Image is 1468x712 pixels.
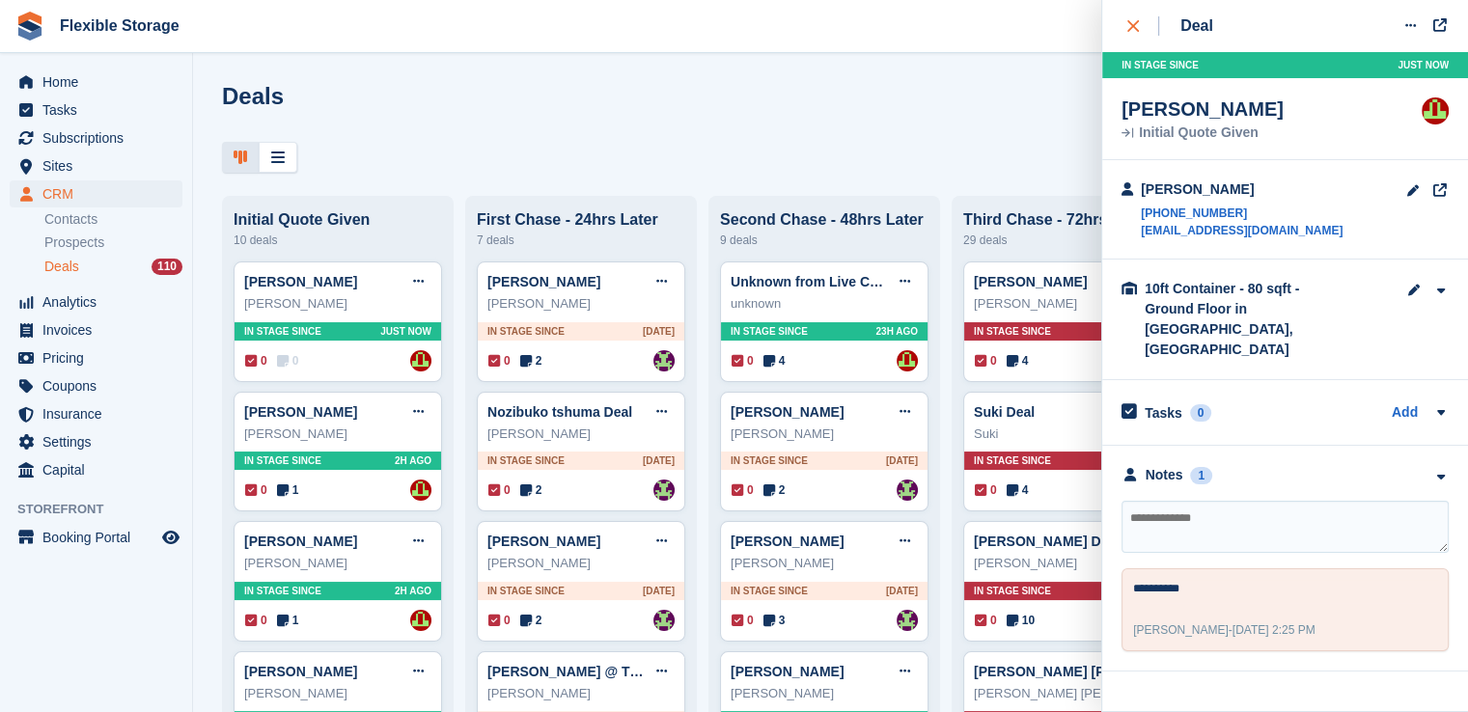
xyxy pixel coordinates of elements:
[410,350,431,371] img: David Jones
[487,684,675,703] div: [PERSON_NAME]
[277,352,299,370] span: 0
[10,316,182,343] a: menu
[244,534,357,549] a: [PERSON_NAME]
[245,612,267,629] span: 0
[234,229,442,252] div: 10 deals
[974,664,1236,679] a: [PERSON_NAME] [PERSON_NAME] Deal
[395,584,431,598] span: 2H AGO
[42,400,158,427] span: Insurance
[44,233,182,253] a: Prospects
[44,257,182,277] a: Deals 110
[277,481,299,499] span: 1
[520,352,542,370] span: 2
[1422,97,1449,124] img: David Jones
[720,229,928,252] div: 9 deals
[244,453,321,468] span: In stage since
[886,584,918,598] span: [DATE]
[1122,58,1199,72] span: In stage since
[42,428,158,455] span: Settings
[732,481,754,499] span: 0
[44,258,79,276] span: Deals
[886,453,918,468] span: [DATE]
[42,316,158,343] span: Invoices
[244,664,357,679] a: [PERSON_NAME]
[1133,621,1316,639] div: -
[42,96,158,123] span: Tasks
[974,274,1087,289] a: [PERSON_NAME]
[1233,623,1316,637] span: [DATE] 2:25 PM
[10,456,182,483] a: menu
[42,288,158,315] span: Analytics
[653,350,675,371] img: Rachael Fisher
[10,288,182,315] a: menu
[487,294,675,314] div: [PERSON_NAME]
[10,152,182,179] a: menu
[963,211,1172,229] div: Third Chase - 72hrs Later
[897,350,918,371] img: David Jones
[10,400,182,427] a: menu
[974,453,1051,468] span: In stage since
[643,453,675,468] span: [DATE]
[410,610,431,631] img: David Jones
[42,180,158,207] span: CRM
[44,233,104,252] span: Prospects
[477,211,685,229] div: First Chase - 24hrs Later
[487,534,600,549] a: [PERSON_NAME]
[897,610,918,631] img: Rachael Fisher
[731,684,918,703] div: [PERSON_NAME]
[643,324,675,339] span: [DATE]
[42,68,158,96] span: Home
[42,124,158,151] span: Subscriptions
[875,324,918,339] span: 23H AGO
[17,500,192,519] span: Storefront
[653,610,675,631] a: Rachael Fisher
[1007,612,1035,629] span: 10
[487,554,675,573] div: [PERSON_NAME]
[763,612,786,629] span: 3
[244,294,431,314] div: [PERSON_NAME]
[1146,465,1183,485] div: Notes
[1398,58,1449,72] span: Just now
[244,584,321,598] span: In stage since
[975,352,997,370] span: 0
[731,453,808,468] span: In stage since
[1007,481,1029,499] span: 4
[10,180,182,207] a: menu
[52,10,187,41] a: Flexible Storage
[277,612,299,629] span: 1
[42,524,158,551] span: Booking Portal
[653,479,675,501] img: Rachael Fisher
[763,481,786,499] span: 2
[975,612,997,629] span: 0
[643,584,675,598] span: [DATE]
[488,612,511,629] span: 0
[1141,205,1343,222] a: [PHONE_NUMBER]
[1392,402,1418,424] a: Add
[487,404,632,420] a: Nozibuko tshuma Deal
[520,481,542,499] span: 2
[410,479,431,501] img: David Jones
[974,584,1051,598] span: In stage since
[731,664,844,679] a: [PERSON_NAME]
[1133,623,1229,637] span: [PERSON_NAME]
[1007,352,1029,370] span: 4
[1180,14,1213,38] div: Deal
[732,352,754,370] span: 0
[731,324,808,339] span: In stage since
[1145,279,1338,360] div: 10ft Container - 80 sqft - Ground Floor in [GEOGRAPHIC_DATA], [GEOGRAPHIC_DATA]
[1190,404,1212,422] div: 0
[1122,97,1284,121] div: [PERSON_NAME]
[488,352,511,370] span: 0
[10,524,182,551] a: menu
[974,534,1120,549] a: [PERSON_NAME] Deal
[897,479,918,501] a: Rachael Fisher
[245,481,267,499] span: 0
[42,344,158,371] span: Pricing
[487,584,565,598] span: In stage since
[10,372,182,399] a: menu
[963,229,1172,252] div: 29 deals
